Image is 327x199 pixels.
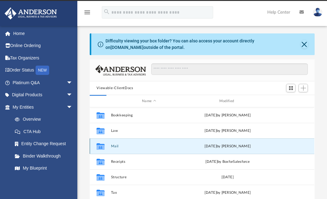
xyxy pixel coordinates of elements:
div: [DATE] [190,175,266,180]
span: arrow_drop_down [67,89,79,102]
a: Platinum Q&Aarrow_drop_down [4,76,82,89]
a: CTA Hub [9,125,82,138]
button: Close [301,40,308,49]
a: [DOMAIN_NAME] [110,45,144,50]
button: Mail [111,144,187,148]
div: [DATE] by [PERSON_NAME] [190,144,266,149]
div: [DATE] by [PERSON_NAME] [190,128,266,134]
span: arrow_drop_down [67,101,79,114]
a: My Entitiesarrow_drop_down [4,101,82,113]
span: arrow_drop_down [67,76,79,89]
a: Home [4,27,82,40]
i: search [103,8,110,15]
button: Viewable-ClientDocs [97,85,133,91]
div: NEW [36,66,49,75]
img: Anderson Advisors Platinum Portal [3,7,59,19]
a: Overview [9,113,82,126]
div: [DATE] by [PERSON_NAME] [190,190,266,196]
div: [DATE] by BoxforSalesforce [190,159,266,165]
a: Tax Organizers [4,52,82,64]
i: menu [84,9,91,16]
div: Name [111,98,187,104]
button: Switch to Grid View [286,84,295,93]
button: Add [299,84,308,93]
button: Receipts [111,160,187,164]
button: Structure [111,175,187,179]
a: Binder Walkthrough [9,150,82,162]
input: Search files and folders [151,63,308,75]
a: My Blueprint [9,162,79,175]
a: Digital Productsarrow_drop_down [4,89,82,101]
div: [DATE] by [PERSON_NAME] [190,113,266,118]
div: id [93,98,108,104]
a: menu [84,12,91,16]
a: Order StatusNEW [4,64,82,77]
div: id [269,98,312,104]
a: Entity Change Request [9,138,82,150]
div: Modified [190,98,266,104]
button: Tax [111,191,187,195]
div: Difficulty viewing your box folder? You can also access your account directly on outside of the p... [105,38,301,51]
a: Online Ordering [4,40,82,52]
button: Bookkeeping [111,113,187,117]
img: User Pic [313,8,322,17]
a: Tax Due Dates [9,174,82,187]
button: Law [111,129,187,133]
